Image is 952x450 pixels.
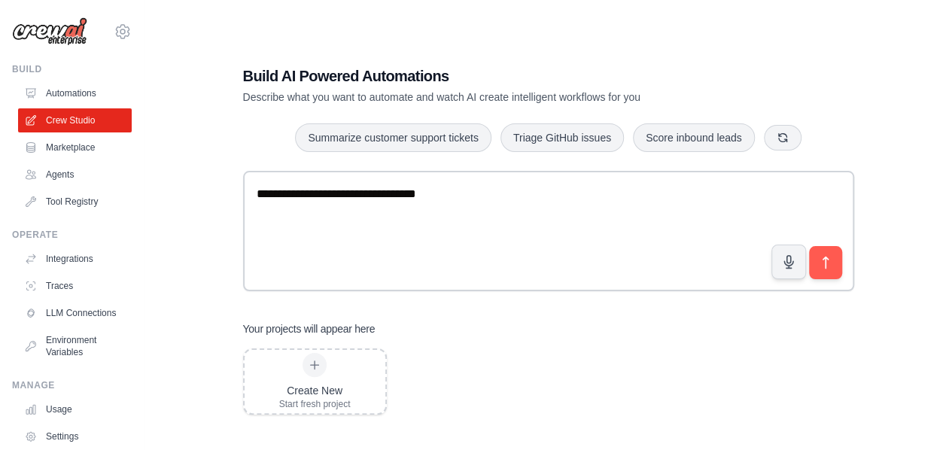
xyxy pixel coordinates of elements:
div: Create New [279,383,351,398]
button: Click to speak your automation idea [771,245,806,279]
a: Integrations [18,247,132,271]
div: Operate [12,229,132,241]
div: Start fresh project [279,398,351,410]
a: Environment Variables [18,328,132,364]
a: LLM Connections [18,301,132,325]
div: Build [12,63,132,75]
button: Triage GitHub issues [500,123,624,152]
a: Usage [18,397,132,421]
a: Marketplace [18,135,132,160]
a: Traces [18,274,132,298]
h1: Build AI Powered Automations [243,65,749,87]
a: Automations [18,81,132,105]
button: Summarize customer support tickets [295,123,491,152]
iframe: Chat Widget [877,378,952,450]
a: Crew Studio [18,108,132,132]
button: Get new suggestions [764,125,801,151]
h3: Your projects will appear here [243,321,376,336]
div: Tiện ích trò chuyện [877,378,952,450]
div: Manage [12,379,132,391]
a: Tool Registry [18,190,132,214]
a: Agents [18,163,132,187]
a: Settings [18,424,132,448]
button: Score inbound leads [633,123,755,152]
p: Describe what you want to automate and watch AI create intelligent workflows for you [243,90,749,105]
img: Logo [12,17,87,46]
